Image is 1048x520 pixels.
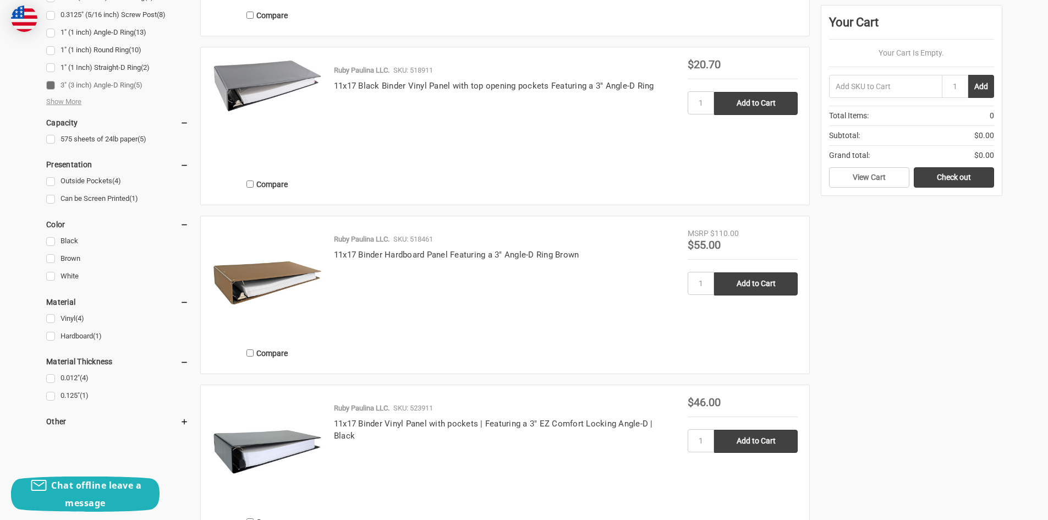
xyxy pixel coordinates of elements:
[710,229,739,238] span: $110.00
[688,58,721,71] span: $20.70
[246,12,254,19] input: Compare
[134,81,142,89] span: (5)
[46,158,189,171] h5: Presentation
[46,43,189,58] a: 1" (1 inch) Round Ring
[46,191,189,206] a: Can be Screen Printed
[212,175,322,193] label: Compare
[212,59,322,169] a: 11x17 Black Binder Vinyl Panel with top opening pockets Featuring a 3" Angle-D Ring
[829,13,994,40] div: Your Cart
[688,228,709,239] div: MSRP
[212,344,322,362] label: Compare
[46,218,189,231] h5: Color
[688,396,721,409] span: $46.00
[46,234,189,249] a: Black
[46,269,189,284] a: White
[80,374,89,382] span: (4)
[46,371,189,386] a: 0.012"
[688,238,721,251] span: $55.00
[11,6,37,32] img: duty and tax information for United States
[393,65,433,76] p: SKU: 518911
[714,272,798,295] input: Add to Cart
[46,295,189,309] h5: Material
[974,130,994,141] span: $0.00
[334,250,579,260] a: 11x17 Binder Hardboard Panel Featuring a 3" Angle-D Ring Brown
[46,251,189,266] a: Brown
[829,47,994,59] p: Your Cart Is Empty.
[46,329,189,344] a: Hardboard
[334,65,389,76] p: Ruby Paulina LLC.
[46,132,189,147] a: 575 sheets of 24lb paper
[714,430,798,453] input: Add to Cart
[112,177,121,185] span: (4)
[129,194,138,202] span: (1)
[334,234,389,245] p: Ruby Paulina LLC.
[46,388,189,403] a: 0.125"
[138,135,146,143] span: (5)
[714,92,798,115] input: Add to Cart
[46,174,189,189] a: Outside Pockets
[393,234,433,245] p: SKU: 518461
[46,61,189,75] a: 1" (1 Inch) Straight-D Ring
[51,479,141,509] span: Chat offline leave a message
[46,415,189,428] h5: Other
[990,110,994,122] span: 0
[968,75,994,98] button: Add
[11,477,160,512] button: Chat offline leave a message
[46,311,189,326] a: Vinyl
[134,28,146,36] span: (13)
[212,228,322,338] img: 11x17 Binder Hardboard Panel Featuring a 3" Angle-D Ring Brown
[46,96,81,107] span: Show More
[829,150,870,161] span: Grand total:
[829,110,869,122] span: Total Items:
[212,397,322,507] img: 11x17 Binder Vinyl Panel with pockets | Featuring a 3" EZ Comfort Locking Angle-D | Black
[75,314,84,322] span: (4)
[212,59,322,113] img: 11x17 Black Binder Vinyl Panel with top opening pockets Featuring a 3" Angle-D Ring
[393,403,433,414] p: SKU: 523911
[914,167,994,188] a: Check out
[212,6,322,24] label: Compare
[46,116,189,129] h5: Capacity
[829,75,942,98] input: Add SKU to Cart
[334,403,389,414] p: Ruby Paulina LLC.
[46,8,189,23] a: 0.3125" (5/16 inch) Screw Post
[246,180,254,188] input: Compare
[334,81,654,91] a: 11x17 Black Binder Vinyl Panel with top opening pockets Featuring a 3" Angle-D Ring
[46,355,189,368] h5: Material Thickness
[829,167,909,188] a: View Cart
[829,130,860,141] span: Subtotal:
[334,419,653,441] a: 11x17 Binder Vinyl Panel with pockets | Featuring a 3" EZ Comfort Locking Angle-D | Black
[974,150,994,161] span: $0.00
[46,25,189,40] a: 1" (1 inch) Angle-D Ring
[129,46,141,54] span: (10)
[46,78,189,93] a: 3" (3 inch) Angle-D Ring
[246,349,254,357] input: Compare
[80,391,89,399] span: (1)
[93,332,102,340] span: (1)
[141,63,150,72] span: (2)
[157,10,166,19] span: (8)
